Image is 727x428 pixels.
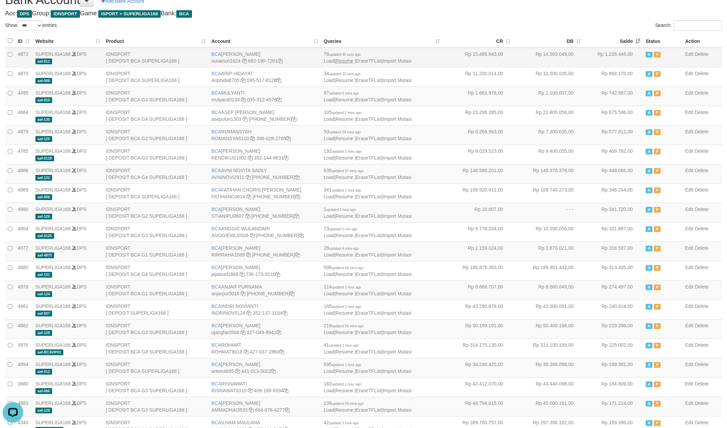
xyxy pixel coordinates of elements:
a: Load [324,233,334,238]
a: EraseTFList [356,116,381,122]
a: Resume [336,310,353,316]
a: Copy ujangfar0506 to clipboard [241,330,245,335]
a: Resume [336,116,353,122]
a: SUPERLIGA168 [35,148,71,154]
a: Copy FATIHANC0614 to clipboard [246,194,251,199]
a: EraseTFList [356,78,381,83]
a: Copy 0955178128 to clipboard [276,78,281,83]
a: Import Mutasi [383,78,412,83]
a: EraseTFList [356,291,381,296]
a: EraseTFList [356,271,381,277]
h4: Acc: Group: Game: Bank: [5,10,722,17]
span: aaf-125 [35,136,52,142]
a: jajatsud1866 [211,271,238,277]
a: nurainun1624 [211,58,241,64]
span: updated 2 mins ago [332,150,361,153]
a: Import Mutasi [383,175,412,180]
a: Edit [685,71,693,76]
span: | | | [324,51,411,64]
a: Delete [695,323,708,328]
span: Paused [654,90,661,96]
a: Delete [695,303,708,309]
a: Resume [336,97,353,102]
td: IDNSPORT [ DEPOSIT BCA G3 SUPERLIGA168 ] [103,86,209,106]
a: SUPERLIGA168 [35,168,71,173]
a: Ariphida8705 [211,78,240,83]
a: Edit [685,226,693,231]
span: Active [646,71,652,77]
a: EraseTFList [356,97,381,102]
a: Load [324,58,334,64]
span: 76 [324,51,360,57]
td: DPS [33,48,103,67]
button: Open LiveChat chat widget [3,3,23,23]
a: Import Mutasi [383,97,412,102]
td: Rp 7.300.035,00 [513,125,584,145]
a: Edit [685,284,693,290]
a: Edit [685,245,693,251]
a: SUPERLIGA168 [35,226,71,231]
a: SUPERLIGA168 [35,284,71,290]
a: EraseTFList [356,407,381,413]
a: Load [324,78,334,83]
a: Edit [685,400,693,406]
td: ASEP [PERSON_NAME] [PHONE_NUMBER] [209,106,321,125]
span: BCA [211,71,221,76]
a: Edit [685,381,693,386]
td: DPS [33,106,103,125]
a: EraseTFList [356,330,381,335]
a: AVNINOVI2911 [211,175,244,180]
td: DPS [33,86,103,106]
th: ID: activate to sort column ascending [15,34,33,48]
a: Delete [695,207,708,212]
a: Edit [685,90,693,96]
a: SUPERLIGA168 [35,129,71,134]
a: Resume [336,213,353,219]
a: Import Mutasi [383,271,412,277]
a: Load [324,368,334,374]
a: Resume [336,175,353,180]
a: Resume [336,252,353,258]
a: Copy 4062281875 to clipboard [292,116,296,122]
a: Edit [685,207,693,212]
a: Copy asepulun1303 to clipboard [243,116,247,122]
a: Import Mutasi [383,330,412,335]
input: Search: [674,20,722,31]
a: Delete [695,110,708,115]
a: SUPERLIGA168 [35,110,71,115]
span: DPS [17,10,32,18]
a: Load [324,116,334,122]
a: Edit [685,362,693,367]
span: Paused [654,110,661,116]
a: Edit [685,129,693,134]
a: EraseTFList [356,349,381,355]
a: Copy AVNINOVI2911 to clipboard [246,175,251,180]
a: Resume [336,136,353,141]
span: BCA [211,51,221,57]
a: Edit [685,265,693,270]
a: Copy 4270372860 to clipboard [279,349,284,355]
span: | | | [324,110,411,122]
span: 34 [324,71,360,76]
a: Copy jajatsud1866 to clipboard [240,271,244,277]
a: EraseTFList [356,175,381,180]
span: Active [646,129,652,135]
span: updated 45 secs ago [329,53,361,56]
a: Import Mutasi [383,194,412,199]
a: Resume [336,368,353,374]
span: updated 6 mins ago [329,92,359,95]
a: SUPERLIGA168 [35,303,71,309]
span: Paused [654,71,661,77]
a: STIANIPU0607 [211,213,244,219]
a: Copy AMMADHAI3533 to clipboard [249,407,254,413]
a: Copy 4062281611 to clipboard [295,252,300,258]
span: Active [646,149,652,154]
a: Copy 6821907281 to clipboard [278,58,282,64]
th: Website: activate to sort column ascending [33,34,103,48]
span: 105 [324,110,361,115]
a: Load [324,97,334,102]
a: ANGGIEWU0506 [211,233,248,238]
a: Edit [685,148,693,154]
a: Delete [695,342,708,348]
a: Edit [685,303,693,309]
